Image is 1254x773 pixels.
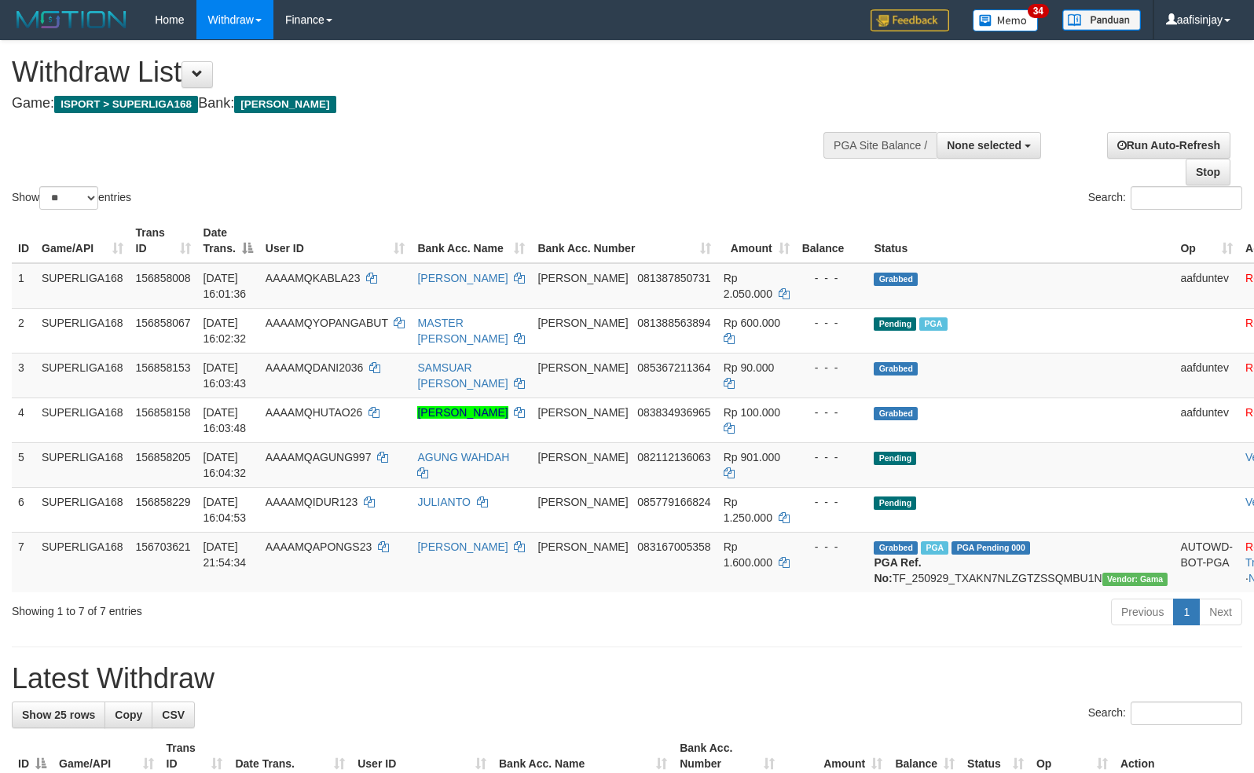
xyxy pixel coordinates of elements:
[637,272,710,284] span: Copy 081387850731 to clipboard
[874,452,916,465] span: Pending
[973,9,1039,31] img: Button%20Memo.svg
[203,540,247,569] span: [DATE] 21:54:34
[537,496,628,508] span: [PERSON_NAME]
[724,496,772,524] span: Rp 1.250.000
[802,270,862,286] div: - - -
[1111,599,1174,625] a: Previous
[874,273,918,286] span: Grabbed
[802,360,862,376] div: - - -
[417,540,508,553] a: [PERSON_NAME]
[12,353,35,397] td: 3
[266,451,372,463] span: AAAAMQAGUNG997
[54,96,198,113] span: ISPORT > SUPERLIGA168
[12,397,35,442] td: 4
[1107,132,1230,159] a: Run Auto-Refresh
[637,406,710,419] span: Copy 083834936965 to clipboard
[203,496,247,524] span: [DATE] 16:04:53
[104,702,152,728] a: Copy
[12,663,1242,694] h1: Latest Withdraw
[717,218,796,263] th: Amount: activate to sort column ascending
[12,702,105,728] a: Show 25 rows
[266,406,362,419] span: AAAAMQHUTAO26
[203,451,247,479] span: [DATE] 16:04:32
[39,186,98,210] select: Showentries
[1186,159,1230,185] a: Stop
[35,218,130,263] th: Game/API: activate to sort column ascending
[919,317,947,331] span: Marked by aafheankoy
[1174,532,1239,592] td: AUTOWD-BOT-PGA
[724,272,772,300] span: Rp 2.050.000
[937,132,1041,159] button: None selected
[259,218,412,263] th: User ID: activate to sort column ascending
[12,597,511,619] div: Showing 1 to 7 of 7 entries
[35,487,130,532] td: SUPERLIGA168
[802,405,862,420] div: - - -
[537,272,628,284] span: [PERSON_NAME]
[867,532,1174,592] td: TF_250929_TXAKN7NLZGTZSSQMBU1N
[35,397,130,442] td: SUPERLIGA168
[537,361,628,374] span: [PERSON_NAME]
[637,496,710,508] span: Copy 085779166824 to clipboard
[136,496,191,508] span: 156858229
[136,406,191,419] span: 156858158
[266,496,357,508] span: AAAAMQIDUR123
[823,132,937,159] div: PGA Site Balance /
[12,96,820,112] h4: Game: Bank:
[152,702,195,728] a: CSV
[724,361,775,374] span: Rp 90.000
[1102,573,1168,586] span: Vendor URL: https://trx31.1velocity.biz
[203,317,247,345] span: [DATE] 16:02:32
[411,218,531,263] th: Bank Acc. Name: activate to sort column ascending
[1088,186,1242,210] label: Search:
[1062,9,1141,31] img: panduan.png
[1028,4,1049,18] span: 34
[1174,218,1239,263] th: Op: activate to sort column ascending
[417,496,470,508] a: JULIANTO
[947,139,1021,152] span: None selected
[1173,599,1200,625] a: 1
[12,532,35,592] td: 7
[266,317,388,329] span: AAAAMQYOPANGABUT
[203,406,247,434] span: [DATE] 16:03:48
[35,442,130,487] td: SUPERLIGA168
[130,218,197,263] th: Trans ID: activate to sort column ascending
[1131,186,1242,210] input: Search:
[417,272,508,284] a: [PERSON_NAME]
[136,540,191,553] span: 156703621
[874,317,916,331] span: Pending
[537,451,628,463] span: [PERSON_NAME]
[1174,353,1239,397] td: aafduntev
[871,9,949,31] img: Feedback.jpg
[12,57,820,88] h1: Withdraw List
[266,272,361,284] span: AAAAMQKABLA23
[637,317,710,329] span: Copy 081388563894 to clipboard
[12,263,35,309] td: 1
[203,272,247,300] span: [DATE] 16:01:36
[802,494,862,510] div: - - -
[802,449,862,465] div: - - -
[234,96,335,113] span: [PERSON_NAME]
[115,709,142,721] span: Copy
[136,317,191,329] span: 156858067
[537,317,628,329] span: [PERSON_NAME]
[35,532,130,592] td: SUPERLIGA168
[12,487,35,532] td: 6
[874,407,918,420] span: Grabbed
[531,218,717,263] th: Bank Acc. Number: activate to sort column ascending
[12,218,35,263] th: ID
[724,540,772,569] span: Rp 1.600.000
[874,556,921,584] b: PGA Ref. No:
[266,361,364,374] span: AAAAMQDANI2036
[136,272,191,284] span: 156858008
[35,308,130,353] td: SUPERLIGA168
[417,317,508,345] a: MASTER [PERSON_NAME]
[12,186,131,210] label: Show entries
[637,540,710,553] span: Copy 083167005358 to clipboard
[1131,702,1242,725] input: Search:
[35,353,130,397] td: SUPERLIGA168
[417,451,509,463] a: AGUNG WAHDAH
[162,709,185,721] span: CSV
[802,539,862,555] div: - - -
[1199,599,1242,625] a: Next
[537,540,628,553] span: [PERSON_NAME]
